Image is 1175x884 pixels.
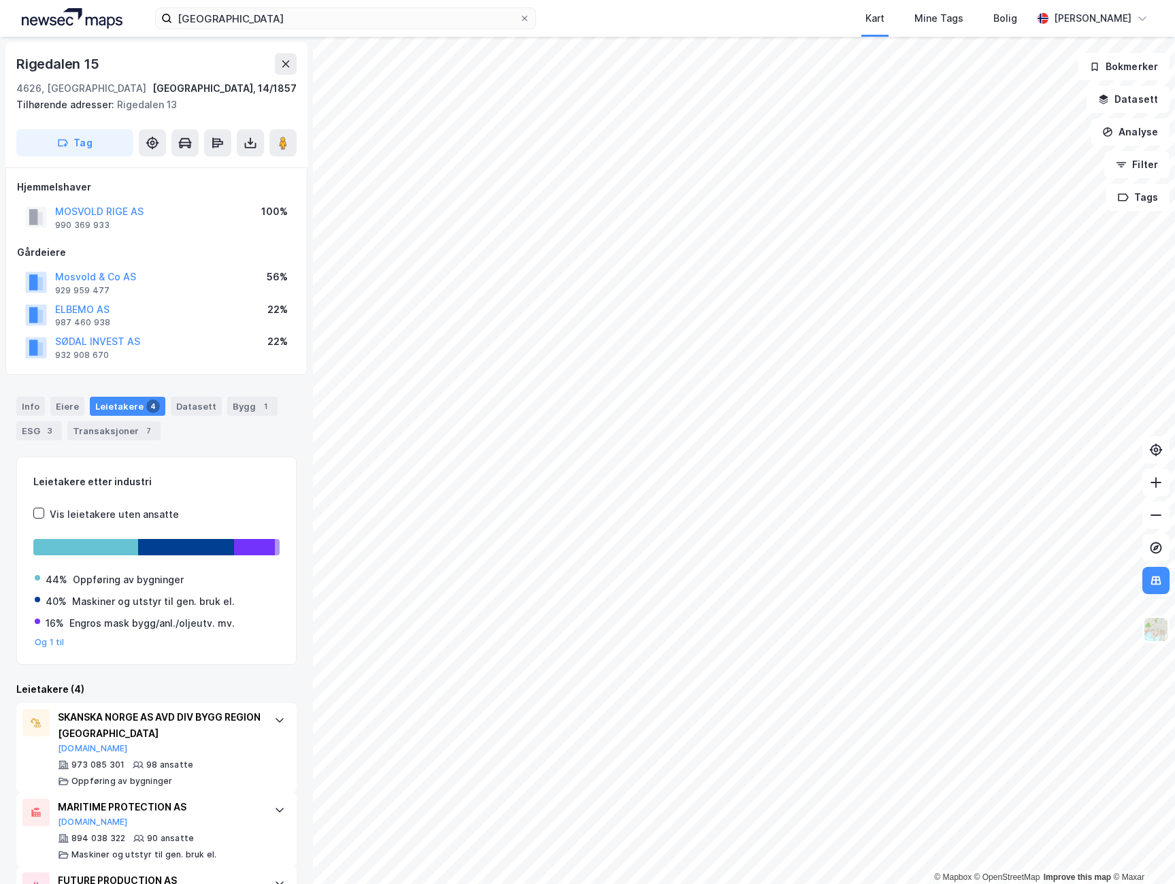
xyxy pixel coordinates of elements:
[1091,118,1170,146] button: Analyse
[259,399,272,413] div: 1
[267,269,288,285] div: 56%
[22,8,122,29] img: logo.a4113a55bc3d86da70a041830d287a7e.svg
[50,506,179,523] div: Vis leietakere uten ansatte
[267,333,288,350] div: 22%
[261,203,288,220] div: 100%
[934,872,972,882] a: Mapbox
[58,709,261,742] div: SKANSKA NORGE AS AVD DIV BYGG REGION [GEOGRAPHIC_DATA]
[55,317,110,328] div: 987 460 938
[46,593,67,610] div: 40%
[55,285,110,296] div: 929 959 477
[146,759,193,770] div: 98 ansatte
[58,799,261,815] div: MARITIME PROTECTION AS
[46,615,64,632] div: 16%
[1143,617,1169,642] img: Z
[16,681,297,698] div: Leietakere (4)
[142,424,155,438] div: 7
[147,833,194,844] div: 90 ansatte
[43,424,56,438] div: 3
[58,817,128,828] button: [DOMAIN_NAME]
[46,572,67,588] div: 44%
[71,833,125,844] div: 894 038 322
[69,615,235,632] div: Engros mask bygg/anl./oljeutv. mv.
[16,53,102,75] div: Rigedalen 15
[71,776,172,787] div: Oppføring av bygninger
[1104,151,1170,178] button: Filter
[227,397,278,416] div: Bygg
[865,10,884,27] div: Kart
[35,637,65,648] button: Og 1 til
[267,301,288,318] div: 22%
[16,421,62,440] div: ESG
[33,474,280,490] div: Leietakere etter industri
[171,397,222,416] div: Datasett
[71,759,125,770] div: 973 085 301
[55,220,110,231] div: 990 369 933
[1087,86,1170,113] button: Datasett
[50,397,84,416] div: Eiere
[914,10,963,27] div: Mine Tags
[1107,819,1175,884] iframe: Chat Widget
[16,97,286,113] div: Rigedalen 13
[1044,872,1111,882] a: Improve this map
[172,8,519,29] input: Søk på adresse, matrikkel, gårdeiere, leietakere eller personer
[58,743,128,754] button: [DOMAIN_NAME]
[16,99,117,110] span: Tilhørende adresser:
[16,80,146,97] div: 4626, [GEOGRAPHIC_DATA]
[72,593,235,610] div: Maskiner og utstyr til gen. bruk el.
[55,350,109,361] div: 932 908 670
[16,129,133,157] button: Tag
[1078,53,1170,80] button: Bokmerker
[67,421,161,440] div: Transaksjoner
[146,399,160,413] div: 4
[90,397,165,416] div: Leietakere
[152,80,297,97] div: [GEOGRAPHIC_DATA], 14/1857
[71,849,216,860] div: Maskiner og utstyr til gen. bruk el.
[1054,10,1131,27] div: [PERSON_NAME]
[17,244,296,261] div: Gårdeiere
[16,397,45,416] div: Info
[73,572,184,588] div: Oppføring av bygninger
[993,10,1017,27] div: Bolig
[1106,184,1170,211] button: Tags
[17,179,296,195] div: Hjemmelshaver
[974,872,1040,882] a: OpenStreetMap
